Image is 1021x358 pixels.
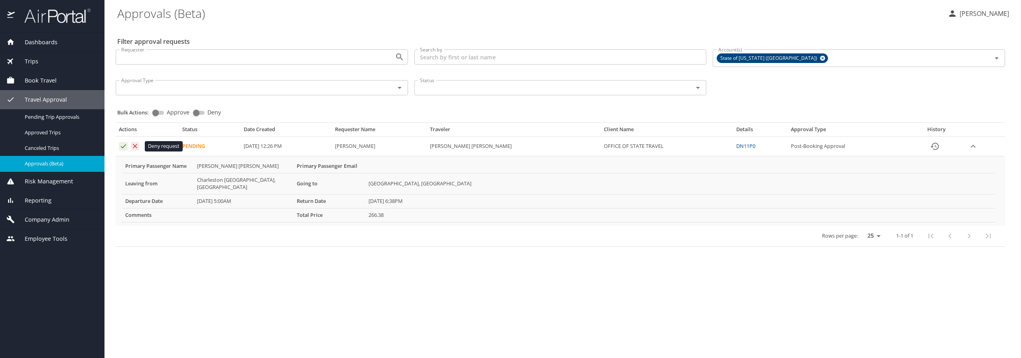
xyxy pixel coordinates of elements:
[957,9,1009,18] p: [PERSON_NAME]
[207,110,221,115] span: Deny
[788,137,909,156] td: Post-Booking Approval
[896,233,913,238] p: 1-1 of 1
[25,129,95,136] span: Approved Trips
[925,137,944,156] button: History
[116,126,179,136] th: Actions
[15,38,57,47] span: Dashboards
[15,215,69,224] span: Company Admin
[717,53,828,63] div: State of [US_STATE] ([GEOGRAPHIC_DATA])
[788,126,909,136] th: Approval Type
[117,35,190,48] h2: Filter approval requests
[365,173,995,194] td: [GEOGRAPHIC_DATA], [GEOGRAPHIC_DATA]
[601,126,733,136] th: Client Name
[909,126,964,136] th: History
[332,126,427,136] th: Requester Name
[967,140,979,152] button: expand row
[294,208,365,222] th: Total Price
[117,1,941,26] h1: Approvals (Beta)
[15,57,38,66] span: Trips
[240,126,332,136] th: Date Created
[15,234,67,243] span: Employee Tools
[717,54,822,63] span: State of [US_STATE] ([GEOGRAPHIC_DATA])
[240,137,332,156] td: [DATE] 12:26 PM
[122,159,194,173] th: Primary Passenger Name
[167,110,189,115] span: Approve
[15,95,67,104] span: Travel Approval
[944,6,1012,21] button: [PERSON_NAME]
[122,194,194,208] th: Departure Date
[394,51,405,63] button: Open
[601,137,733,156] td: OFFICE OF STATE TRAVEL
[25,144,95,152] span: Canceled Trips
[15,76,57,85] span: Book Travel
[414,49,707,65] input: Search by first or last name
[394,82,405,93] button: Open
[16,8,91,24] img: airportal-logo.png
[733,126,788,136] th: Details
[117,109,155,116] p: Bulk Actions:
[692,82,704,93] button: Open
[427,126,601,136] th: Traveler
[194,173,294,194] td: Charleston [GEOGRAPHIC_DATA], [GEOGRAPHIC_DATA]
[179,126,240,136] th: Status
[294,173,365,194] th: Going to
[25,160,95,167] span: Approvals (Beta)
[194,159,294,173] td: [PERSON_NAME] [PERSON_NAME]
[736,142,755,149] a: DN11P0
[119,142,128,151] button: Approve request
[116,126,1005,246] table: Approval table
[7,8,16,24] img: icon-airportal.png
[122,173,194,194] th: Leaving from
[427,137,601,156] td: [PERSON_NAME] [PERSON_NAME]
[122,208,194,222] th: Comments
[15,196,51,205] span: Reporting
[365,208,995,222] td: 266.38
[294,194,365,208] th: Return Date
[194,194,294,208] td: [DATE] 5:00AM
[861,230,883,242] select: rows per page
[294,159,365,173] th: Primary Passenger Email
[25,113,95,121] span: Pending Trip Approvals
[365,194,995,208] td: [DATE] 6:38PM
[179,137,240,156] td: Pending
[332,137,427,156] td: [PERSON_NAME]
[122,159,995,222] table: More info for approvals
[15,177,73,186] span: Risk Management
[991,53,1002,64] button: Open
[822,233,858,238] p: Rows per page:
